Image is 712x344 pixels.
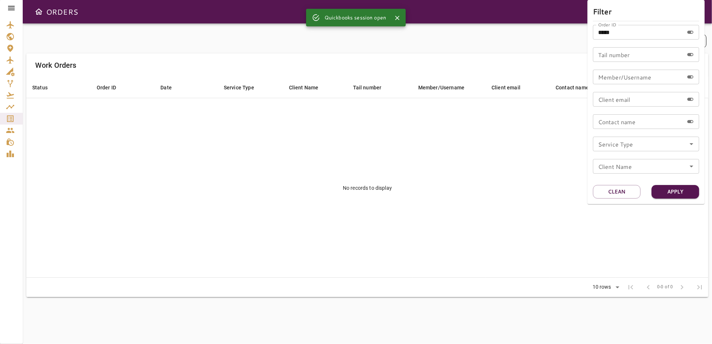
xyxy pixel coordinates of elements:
button: Clean [593,185,641,199]
button: Apply [652,185,699,199]
button: Close [392,12,403,23]
div: Quickbooks session open [325,11,386,24]
label: Order ID [598,22,616,28]
button: Open [686,139,697,149]
button: Open [686,161,697,171]
h6: Filter [593,5,699,17]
